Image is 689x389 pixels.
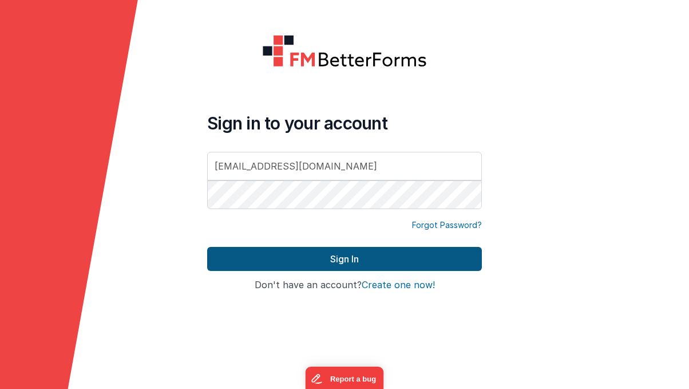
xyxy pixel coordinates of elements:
[412,219,482,231] a: Forgot Password?
[207,280,482,290] h4: Don't have an account?
[207,152,482,180] input: Email Address
[207,247,482,271] button: Sign In
[207,113,482,133] h4: Sign in to your account
[362,280,435,290] button: Create one now!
